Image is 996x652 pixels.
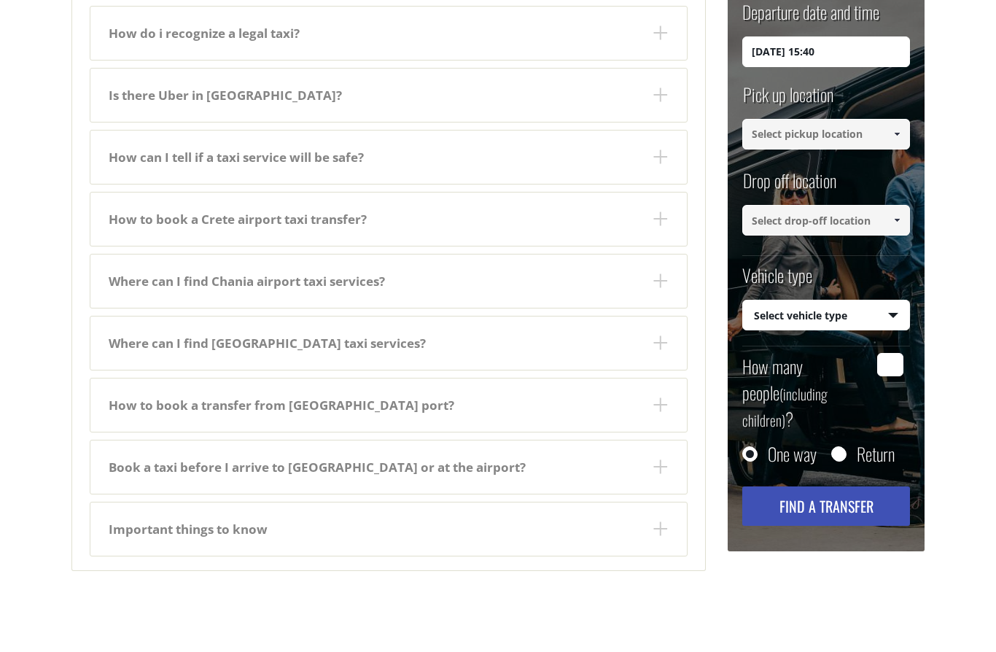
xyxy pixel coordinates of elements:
dt: How to book a transfer from [GEOGRAPHIC_DATA] port? [90,379,687,432]
span: Select vehicle type [743,300,909,331]
dt: Where can I find Chania airport taxi services? [90,255,687,308]
label: Return [857,446,895,461]
label: How many people ? [742,353,868,432]
dt: Is there Uber in [GEOGRAPHIC_DATA]? [90,69,687,122]
dt: How can I tell if a taxi service will be safe? [90,131,687,184]
label: Pick up location [742,82,833,119]
button: Find a transfer [742,486,910,526]
dt: How do i recognize a legal taxi? [90,7,687,60]
label: Drop off location [742,168,836,205]
dt: Book a taxi before I arrive to [GEOGRAPHIC_DATA] or at the airport? [90,441,687,494]
label: Vehicle type [742,263,812,300]
input: Select drop-off location [742,205,910,236]
input: Select pickup location [742,119,910,150]
small: (including children) [742,383,828,431]
dt: Important things to know [90,502,687,556]
dt: Where can I find [GEOGRAPHIC_DATA] taxi services? [90,317,687,370]
a: Show All Items [885,205,909,236]
a: Show All Items [885,119,909,150]
dt: How to book a Crete airport taxi transfer? [90,193,687,246]
label: One way [768,446,817,461]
